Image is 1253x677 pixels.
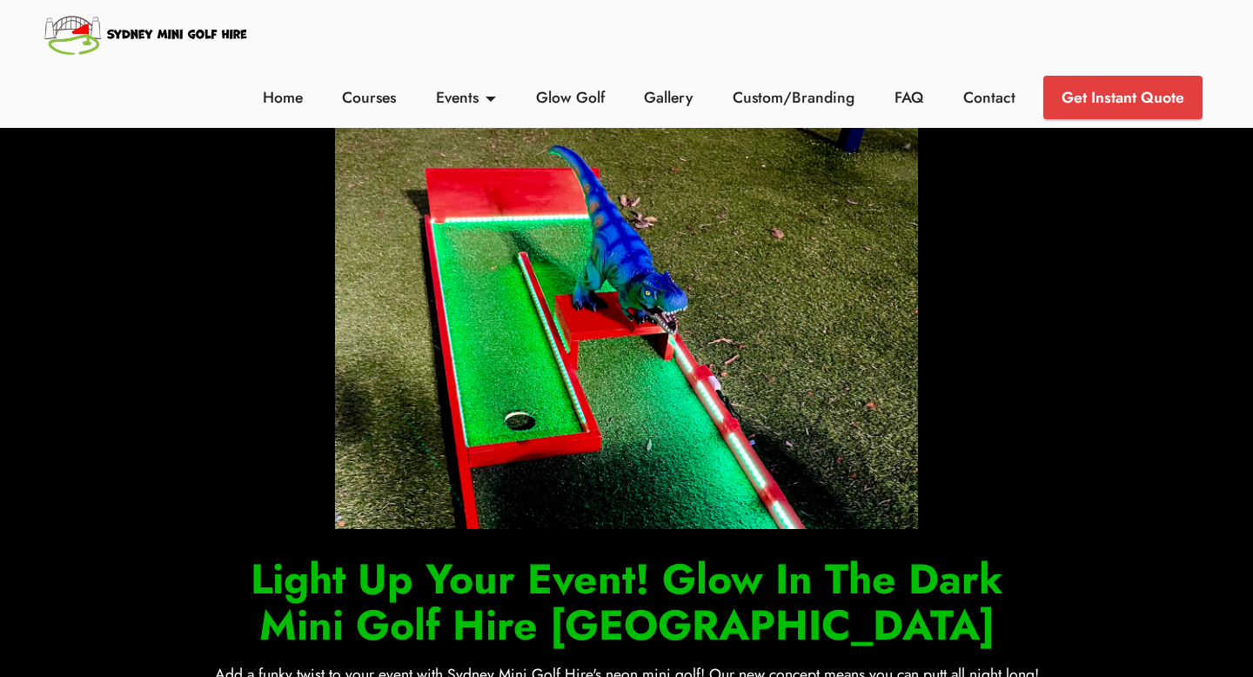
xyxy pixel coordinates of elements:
strong: Light Up Your Event! Glow In The Dark Mini Golf Hire [GEOGRAPHIC_DATA] [251,549,1003,655]
a: Home [258,86,307,109]
a: Contact [958,86,1020,109]
a: Courses [338,86,401,109]
a: Custom/Branding [728,86,860,109]
a: Gallery [640,86,698,109]
img: Glow In the Dark Mini Golf Hire Sydney [335,111,919,529]
a: Events [432,86,501,109]
a: FAQ [890,86,928,109]
img: Sydney Mini Golf Hire [42,9,251,59]
a: Glow Golf [531,86,609,109]
a: Get Instant Quote [1043,76,1203,119]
